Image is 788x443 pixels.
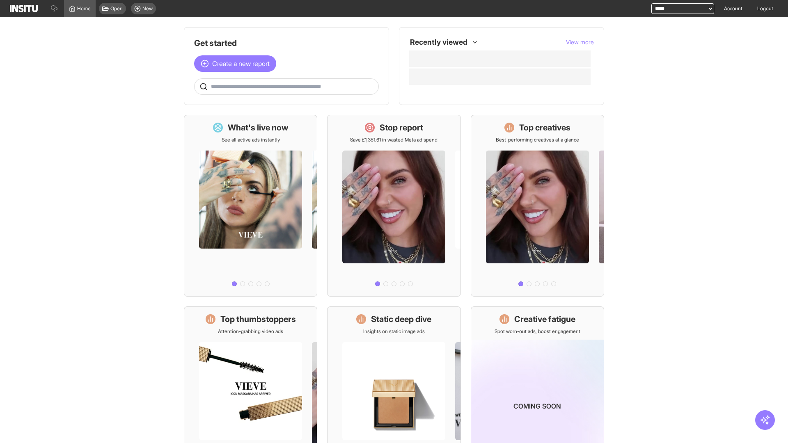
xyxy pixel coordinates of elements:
[10,5,38,12] img: Logo
[228,122,289,133] h1: What's live now
[194,55,276,72] button: Create a new report
[220,313,296,325] h1: Top thumbstoppers
[194,37,379,49] h1: Get started
[184,115,317,297] a: What's live nowSee all active ads instantly
[471,115,604,297] a: Top creativesBest-performing creatives at a glance
[142,5,153,12] span: New
[519,122,570,133] h1: Top creatives
[566,38,594,46] button: View more
[212,59,270,69] span: Create a new report
[380,122,423,133] h1: Stop report
[371,313,431,325] h1: Static deep dive
[363,328,425,335] p: Insights on static image ads
[350,137,438,143] p: Save £1,351.61 in wasted Meta ad spend
[110,5,123,12] span: Open
[218,328,283,335] p: Attention-grabbing video ads
[496,137,579,143] p: Best-performing creatives at a glance
[566,39,594,46] span: View more
[222,137,280,143] p: See all active ads instantly
[327,115,460,297] a: Stop reportSave £1,351.61 in wasted Meta ad spend
[77,5,91,12] span: Home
